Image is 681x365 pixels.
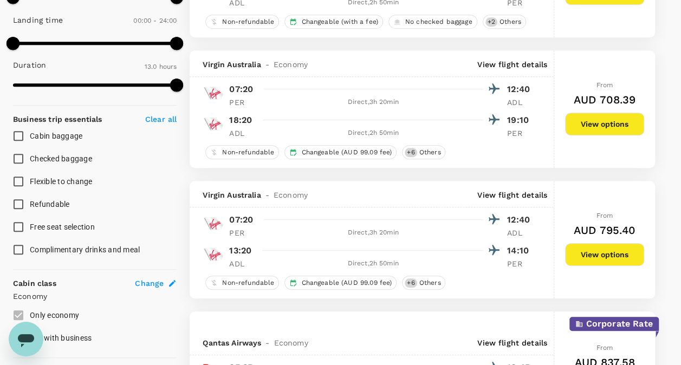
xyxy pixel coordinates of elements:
[388,15,477,29] div: No checked baggage
[203,59,261,70] span: Virgin Australia
[203,213,224,234] img: VA
[297,278,396,288] span: Changeable (AUD 99.09 fee)
[401,17,477,27] span: No checked baggage
[507,97,534,108] p: ADL
[263,258,483,269] div: Direct , 2h 50min
[274,59,308,70] span: Economy
[13,60,46,70] p: Duration
[477,190,547,200] p: View flight details
[218,17,278,27] span: Non-refundable
[13,279,56,288] strong: Cabin class
[261,337,274,348] span: -
[9,322,43,356] iframe: Button to launch messaging window
[205,276,279,290] div: Non-refundable
[574,221,636,239] h6: AUD 795.40
[495,17,526,27] span: Others
[229,128,256,139] p: ADL
[284,145,397,159] div: Changeable (AUD 99.09 fee)
[485,17,497,27] span: + 2
[596,212,613,219] span: From
[203,244,224,265] img: VA
[30,223,95,231] span: Free seat selection
[274,337,308,348] span: Economy
[274,190,308,200] span: Economy
[145,114,177,125] p: Clear all
[261,59,274,70] span: -
[507,213,534,226] p: 12:40
[218,148,278,157] span: Non-refundable
[284,15,382,29] div: Changeable (with a fee)
[229,213,253,226] p: 07:20
[30,154,92,163] span: Checked baggage
[203,337,261,348] span: Qantas Airways
[203,82,224,104] img: VA
[203,190,261,200] span: Virgin Australia
[402,276,445,290] div: +6Others
[263,97,483,108] div: Direct , 3h 20min
[477,59,547,70] p: View flight details
[135,278,164,289] span: Change
[483,15,526,29] div: +2Others
[507,244,534,257] p: 14:10
[13,115,102,123] strong: Business trip essentials
[205,145,279,159] div: Non-refundable
[507,128,534,139] p: PER
[205,15,279,29] div: Non-refundable
[415,278,445,288] span: Others
[263,227,483,238] div: Direct , 3h 20min
[565,243,644,266] button: View options
[30,245,140,254] span: Complimentary drinks and meal
[229,114,252,127] p: 18:20
[30,132,82,140] span: Cabin baggage
[30,177,93,186] span: Flexible to change
[13,15,63,25] p: Landing time
[507,227,534,238] p: ADL
[596,81,613,89] span: From
[218,278,278,288] span: Non-refundable
[284,276,397,290] div: Changeable (AUD 99.09 fee)
[30,334,92,342] span: Mix with business
[415,148,445,157] span: Others
[30,311,79,320] span: Only economy
[297,17,382,27] span: Changeable (with a fee)
[477,337,547,348] p: View flight details
[229,244,251,257] p: 13:20
[229,227,256,238] p: PER
[133,17,177,24] span: 00:00 - 24:00
[507,114,534,127] p: 19:10
[565,113,644,135] button: View options
[263,128,483,139] div: Direct , 2h 50min
[297,148,396,157] span: Changeable (AUD 99.09 fee)
[261,190,274,200] span: -
[30,200,70,208] span: Refundable
[229,97,256,108] p: PER
[574,91,636,108] h6: AUD 708.39
[13,291,177,302] p: Economy
[586,317,652,330] p: Corporate Rate
[405,278,417,288] span: + 6
[145,63,177,70] span: 13.0 hours
[507,258,534,269] p: PER
[229,83,253,96] p: 07:20
[229,258,256,269] p: ADL
[405,148,417,157] span: + 6
[203,113,224,135] img: VA
[402,145,445,159] div: +6Others
[507,83,534,96] p: 12:40
[596,344,613,351] span: From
